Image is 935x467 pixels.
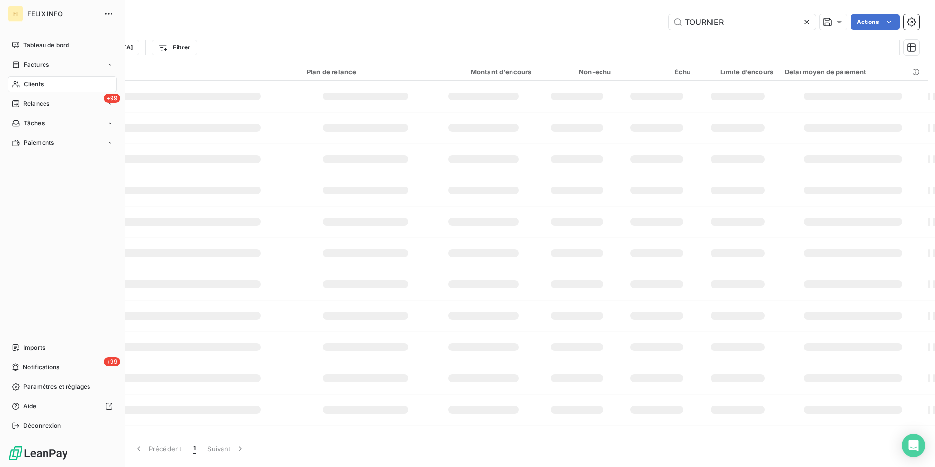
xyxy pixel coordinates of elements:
span: Notifications [23,363,59,372]
span: Tableau de bord [23,41,69,49]
span: Paiements [24,139,54,147]
div: Open Intercom Messenger [902,434,925,457]
span: Factures [24,60,49,69]
button: 1 [187,439,201,459]
div: FI [8,6,23,22]
a: Aide [8,398,117,414]
button: Actions [851,14,900,30]
span: FELIX INFO [27,10,98,18]
span: Paramètres et réglages [23,382,90,391]
button: Suivant [201,439,251,459]
div: Non-échu [543,68,611,76]
span: 1 [193,444,196,454]
span: Aide [23,402,37,411]
span: Imports [23,343,45,352]
button: Filtrer [152,40,197,55]
span: Tâches [24,119,45,128]
span: +99 [104,94,120,103]
span: +99 [104,357,120,366]
span: Clients [24,80,44,89]
div: Limite d’encours [702,68,773,76]
div: Échu [623,68,690,76]
div: Montant d'encours [436,68,531,76]
button: Précédent [128,439,187,459]
img: Logo LeanPay [8,445,68,461]
span: Relances [23,99,49,108]
span: Déconnexion [23,421,61,430]
input: Rechercher [669,14,816,30]
div: Plan de relance [307,68,424,76]
div: Délai moyen de paiement [785,68,922,76]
